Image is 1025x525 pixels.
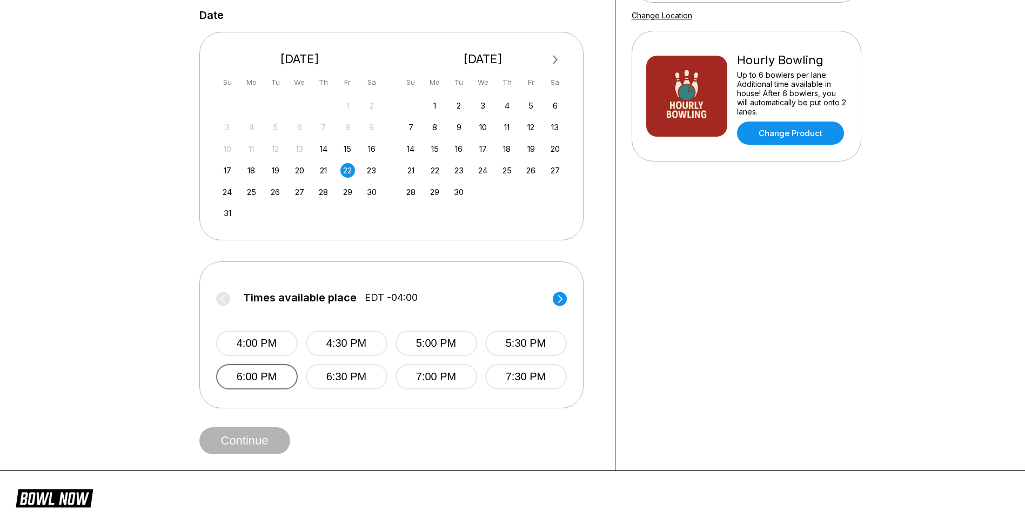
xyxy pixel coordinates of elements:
div: Sa [364,75,379,90]
div: Not available Sunday, August 10th, 2025 [220,142,235,156]
div: month 2025-08 [219,97,381,221]
button: 4:00 PM [216,331,298,356]
span: EDT -04:00 [365,292,418,304]
div: Choose Wednesday, September 10th, 2025 [475,120,490,134]
div: Choose Monday, September 8th, 2025 [427,120,442,134]
div: Choose Saturday, August 30th, 2025 [364,185,379,199]
div: Choose Friday, September 19th, 2025 [524,142,538,156]
div: Su [404,75,418,90]
div: Choose Saturday, September 13th, 2025 [548,120,562,134]
div: Choose Wednesday, September 17th, 2025 [475,142,490,156]
div: Mo [244,75,259,90]
div: Not available Saturday, August 2nd, 2025 [364,98,379,113]
div: Not available Friday, August 1st, 2025 [340,98,355,113]
div: Choose Friday, August 22nd, 2025 [340,163,355,178]
div: Choose Sunday, September 7th, 2025 [404,120,418,134]
img: Hourly Bowling [646,56,727,137]
div: Choose Tuesday, September 9th, 2025 [452,120,466,134]
div: Choose Sunday, August 24th, 2025 [220,185,235,199]
div: Choose Thursday, August 21st, 2025 [316,163,331,178]
div: Choose Thursday, September 4th, 2025 [500,98,514,113]
div: Up to 6 bowlers per lane. Additional time available in house! After 6 bowlers, you will automatic... [737,70,847,116]
div: Not available Saturday, August 9th, 2025 [364,120,379,134]
a: Change Product [737,122,844,145]
div: Choose Monday, September 1st, 2025 [427,98,442,113]
div: Fr [340,75,355,90]
div: Tu [452,75,466,90]
div: Choose Sunday, September 21st, 2025 [404,163,418,178]
div: Choose Wednesday, August 20th, 2025 [292,163,307,178]
div: Not available Tuesday, August 12th, 2025 [268,142,283,156]
label: Date [199,9,224,21]
div: Choose Saturday, September 27th, 2025 [548,163,562,178]
button: 4:30 PM [306,331,387,356]
button: 6:30 PM [306,364,387,389]
div: Choose Friday, September 5th, 2025 [524,98,538,113]
div: Not available Monday, August 4th, 2025 [244,120,259,134]
div: Fr [524,75,538,90]
div: Choose Sunday, September 14th, 2025 [404,142,418,156]
div: Hourly Bowling [737,53,847,68]
div: [DATE] [399,52,567,66]
div: Th [500,75,514,90]
div: Choose Wednesday, September 24th, 2025 [475,163,490,178]
div: Not available Friday, August 8th, 2025 [340,120,355,134]
div: Choose Monday, August 25th, 2025 [244,185,259,199]
button: 6:00 PM [216,364,298,389]
button: 7:30 PM [485,364,567,389]
div: Choose Sunday, September 28th, 2025 [404,185,418,199]
div: Choose Friday, August 29th, 2025 [340,185,355,199]
div: Choose Saturday, September 20th, 2025 [548,142,562,156]
div: Choose Friday, September 12th, 2025 [524,120,538,134]
div: Th [316,75,331,90]
div: Not available Thursday, August 7th, 2025 [316,120,331,134]
button: 5:00 PM [396,331,477,356]
button: 7:00 PM [396,364,477,389]
div: Sa [548,75,562,90]
div: Choose Monday, September 29th, 2025 [427,185,442,199]
div: Choose Tuesday, September 23rd, 2025 [452,163,466,178]
a: Change Location [632,11,692,20]
div: Choose Friday, August 15th, 2025 [340,142,355,156]
div: Su [220,75,235,90]
div: Choose Wednesday, August 27th, 2025 [292,185,307,199]
div: month 2025-09 [402,97,564,199]
div: Choose Thursday, September 25th, 2025 [500,163,514,178]
div: Not available Monday, August 11th, 2025 [244,142,259,156]
button: Next Month [547,51,564,69]
div: Not available Wednesday, August 6th, 2025 [292,120,307,134]
div: Mo [427,75,442,90]
div: Choose Monday, September 15th, 2025 [427,142,442,156]
div: Choose Saturday, September 6th, 2025 [548,98,562,113]
div: Not available Tuesday, August 5th, 2025 [268,120,283,134]
button: 5:30 PM [485,331,567,356]
span: Times available place [243,292,357,304]
div: We [475,75,490,90]
div: Choose Friday, September 26th, 2025 [524,163,538,178]
div: Choose Thursday, August 28th, 2025 [316,185,331,199]
div: Not available Wednesday, August 13th, 2025 [292,142,307,156]
div: Choose Monday, September 22nd, 2025 [427,163,442,178]
div: Choose Tuesday, August 19th, 2025 [268,163,283,178]
div: Not available Sunday, August 3rd, 2025 [220,120,235,134]
div: [DATE] [216,52,384,66]
div: Choose Saturday, August 16th, 2025 [364,142,379,156]
div: Choose Thursday, September 11th, 2025 [500,120,514,134]
div: We [292,75,307,90]
div: Choose Tuesday, September 30th, 2025 [452,185,466,199]
div: Choose Saturday, August 23rd, 2025 [364,163,379,178]
div: Choose Thursday, September 18th, 2025 [500,142,514,156]
div: Choose Tuesday, August 26th, 2025 [268,185,283,199]
div: Tu [268,75,283,90]
div: Choose Wednesday, September 3rd, 2025 [475,98,490,113]
div: Choose Sunday, August 31st, 2025 [220,206,235,220]
div: Choose Thursday, August 14th, 2025 [316,142,331,156]
div: Choose Monday, August 18th, 2025 [244,163,259,178]
div: Choose Tuesday, September 2nd, 2025 [452,98,466,113]
div: Choose Tuesday, September 16th, 2025 [452,142,466,156]
div: Choose Sunday, August 17th, 2025 [220,163,235,178]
